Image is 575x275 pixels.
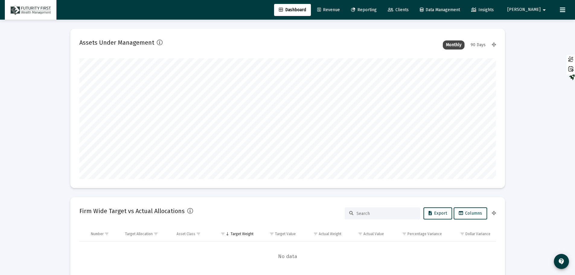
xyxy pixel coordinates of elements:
button: [PERSON_NAME] [500,4,555,16]
span: Clients [388,7,409,12]
div: 90 Days [468,40,489,50]
span: Revenue [317,7,340,12]
div: Percentage Variance [407,232,442,236]
span: Show filter options for column 'Target Allocation' [154,232,158,236]
img: Dashboard [9,4,52,16]
span: Show filter options for column 'Number' [104,232,109,236]
td: Column Asset Class [172,227,212,241]
span: Show filter options for column 'Asset Class' [196,232,201,236]
span: Columns [459,211,482,216]
div: Number [91,232,104,236]
td: Column Actual Weight [300,227,345,241]
div: Data grid [79,227,496,272]
td: Column Actual Value [346,227,388,241]
td: Column Target Allocation [121,227,172,241]
mat-icon: contact_support [558,258,565,265]
button: Columns [454,207,487,219]
a: Insights [466,4,499,16]
span: Dashboard [279,7,306,12]
span: Show filter options for column 'Dollar Variance' [460,232,465,236]
mat-icon: arrow_drop_down [541,4,548,16]
span: Data Management [420,7,460,12]
div: Dollar Variance [465,232,490,236]
span: [PERSON_NAME] [507,7,541,12]
a: Revenue [312,4,345,16]
div: Actual Value [363,232,384,236]
div: Monthly [443,40,465,50]
td: Column Target Weight [212,227,258,241]
span: Insights [471,7,494,12]
a: Data Management [415,4,465,16]
h2: Assets Under Management [79,38,154,47]
span: No data [79,253,496,260]
a: Dashboard [274,4,311,16]
span: Show filter options for column 'Target Value' [270,232,274,236]
span: Show filter options for column 'Actual Weight' [313,232,318,236]
h2: Firm Wide Target vs Actual Allocations [79,206,185,216]
td: Column Percentage Variance [388,227,446,241]
td: Column Dollar Variance [446,227,496,241]
td: Column Number [87,227,121,241]
span: Show filter options for column 'Actual Value' [358,232,363,236]
div: Target Weight [231,232,254,236]
a: Reporting [346,4,382,16]
input: Search [356,211,416,216]
td: Column Target Value [258,227,300,241]
span: Show filter options for column 'Target Weight' [221,232,225,236]
div: Target Allocation [125,232,153,236]
span: Export [429,211,447,216]
button: Export [423,207,452,219]
div: Target Value [275,232,296,236]
span: Show filter options for column 'Percentage Variance' [402,232,407,236]
span: Reporting [351,7,377,12]
div: Actual Weight [319,232,341,236]
a: Clients [383,4,414,16]
div: Asset Class [177,232,195,236]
